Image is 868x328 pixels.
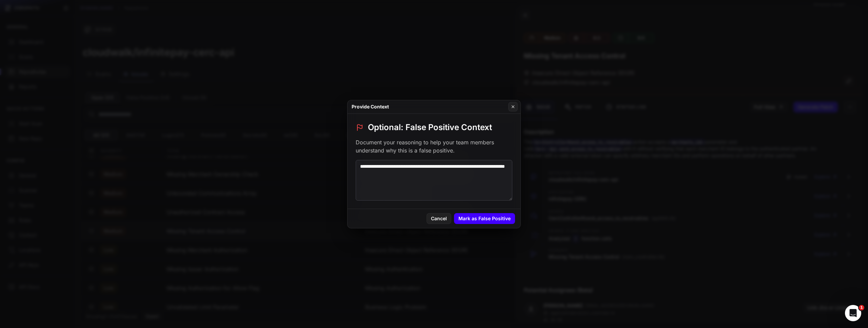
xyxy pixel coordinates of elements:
[352,103,389,110] h4: Provide Context
[427,213,451,224] button: Cancel
[368,122,492,133] h1: Optional: False Positive Context
[845,305,861,321] iframe: Intercom live chat
[356,138,512,155] p: Document your reasoning to help your team members understand why this is a false positive.
[454,213,515,224] button: Mark as False Positive
[859,305,864,310] span: 1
